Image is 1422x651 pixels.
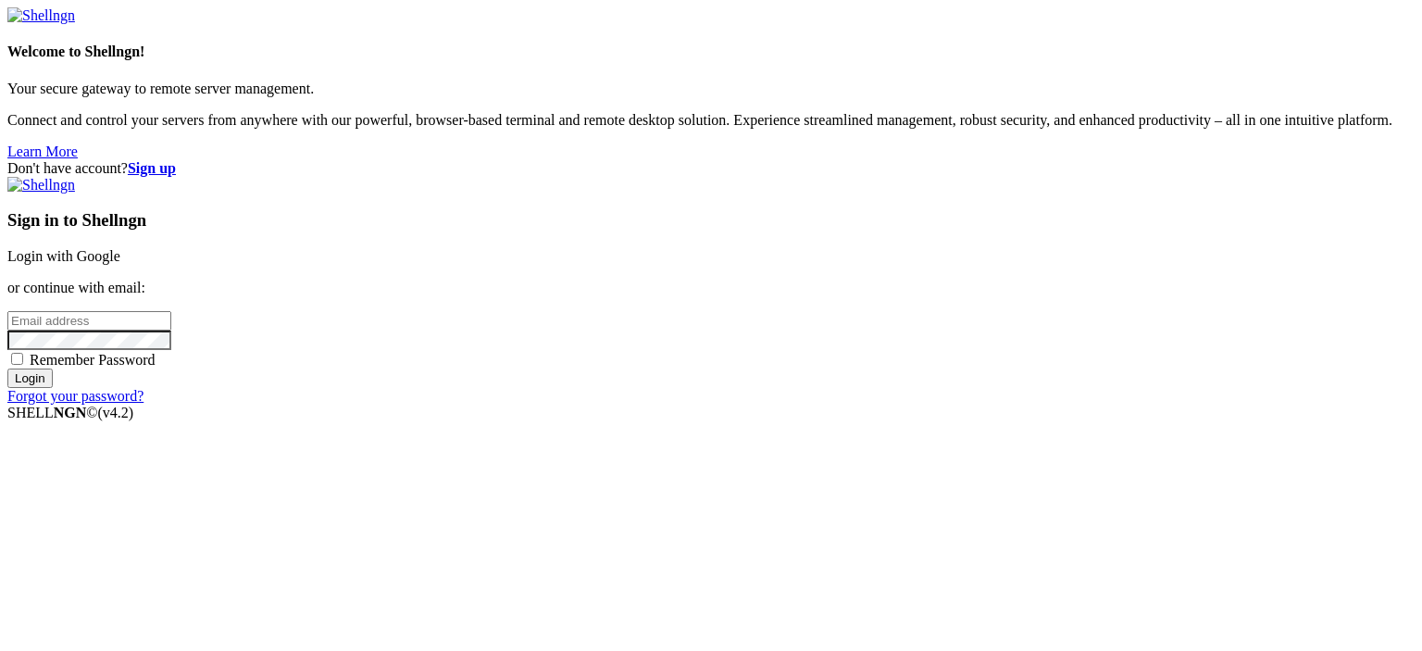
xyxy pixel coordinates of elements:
b: NGN [54,405,87,420]
p: Your secure gateway to remote server management. [7,81,1415,97]
a: Login with Google [7,248,120,264]
img: Shellngn [7,7,75,24]
span: Remember Password [30,352,156,368]
span: SHELL © [7,405,133,420]
a: Forgot your password? [7,388,143,404]
h4: Welcome to Shellngn! [7,44,1415,60]
p: Connect and control your servers from anywhere with our powerful, browser-based terminal and remo... [7,112,1415,129]
span: 4.2.0 [98,405,134,420]
img: Shellngn [7,177,75,194]
a: Sign up [128,160,176,176]
h3: Sign in to Shellngn [7,210,1415,231]
p: or continue with email: [7,280,1415,296]
input: Login [7,369,53,388]
input: Email address [7,311,171,331]
div: Don't have account? [7,160,1415,177]
input: Remember Password [11,353,23,365]
a: Learn More [7,144,78,159]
